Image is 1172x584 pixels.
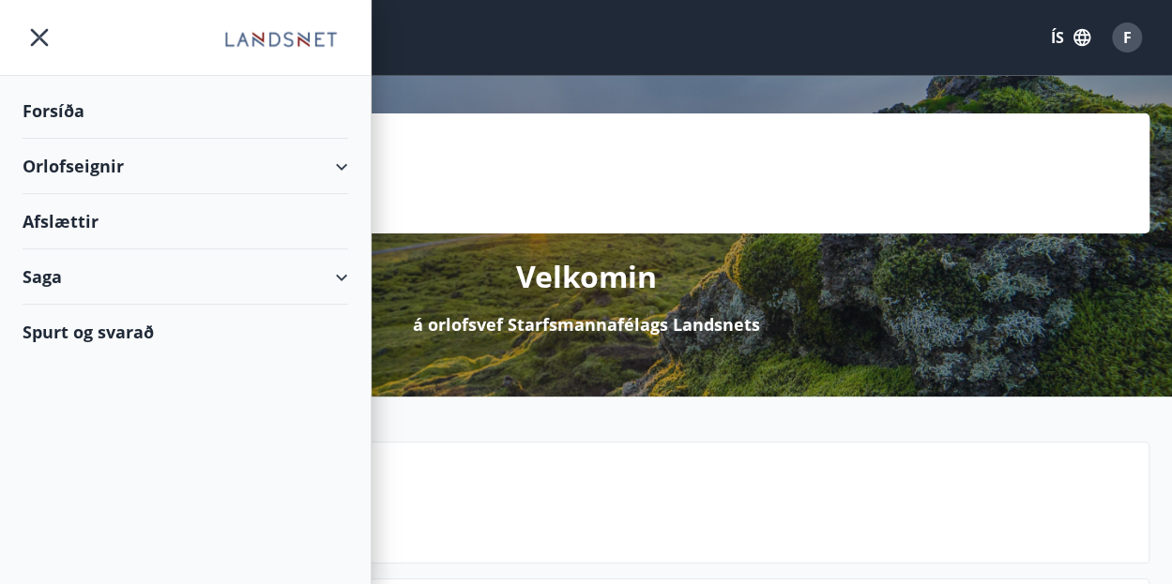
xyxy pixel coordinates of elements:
[23,21,56,54] button: menu
[23,305,348,359] div: Spurt og svarað
[23,194,348,249] div: Afslættir
[160,489,1134,521] p: Næstu helgi
[23,249,348,305] div: Saga
[516,256,657,297] p: Velkomin
[23,83,348,139] div: Forsíða
[1104,15,1149,60] button: F
[413,312,760,337] p: á orlofsvef Starfsmannafélags Landsnets
[23,139,348,194] div: Orlofseignir
[1123,27,1132,48] span: F
[214,21,348,58] img: union_logo
[1041,21,1101,54] button: ÍS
